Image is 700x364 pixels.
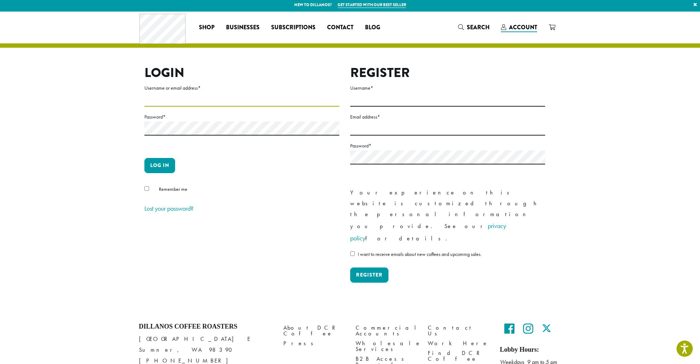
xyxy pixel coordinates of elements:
[509,23,537,31] span: Account
[350,141,545,150] label: Password
[159,186,187,192] span: Remember me
[271,23,316,32] span: Subscriptions
[350,222,506,242] a: privacy policy
[144,204,194,213] a: Lost your password?
[467,23,490,31] span: Search
[350,267,388,283] button: Register
[428,323,489,338] a: Contact Us
[365,23,380,32] span: Blog
[356,323,417,338] a: Commercial Accounts
[452,21,495,33] a: Search
[350,187,545,244] p: Your experience on this website is customized through the personal information you provide. See o...
[428,339,489,348] a: Work Here
[338,2,406,8] a: Get started with our best seller
[144,158,175,173] button: Log in
[144,65,339,81] h2: Login
[500,346,561,354] h5: Lobby Hours:
[327,23,353,32] span: Contact
[356,339,417,354] a: Wholesale Services
[144,83,339,93] label: Username or email address
[139,323,273,331] h4: Dillanos Coffee Roasters
[144,112,339,121] label: Password
[358,251,482,257] span: I want to receive emails about new coffees and upcoming sales.
[350,65,545,81] h2: Register
[350,251,355,256] input: I want to receive emails about new coffees and upcoming sales.
[350,112,545,121] label: Email address
[350,83,545,93] label: Username
[193,22,220,33] a: Shop
[283,323,345,338] a: About DCR Coffee
[283,339,345,348] a: Press
[199,23,214,32] span: Shop
[428,348,489,364] a: Find DCR Coffee
[226,23,260,32] span: Businesses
